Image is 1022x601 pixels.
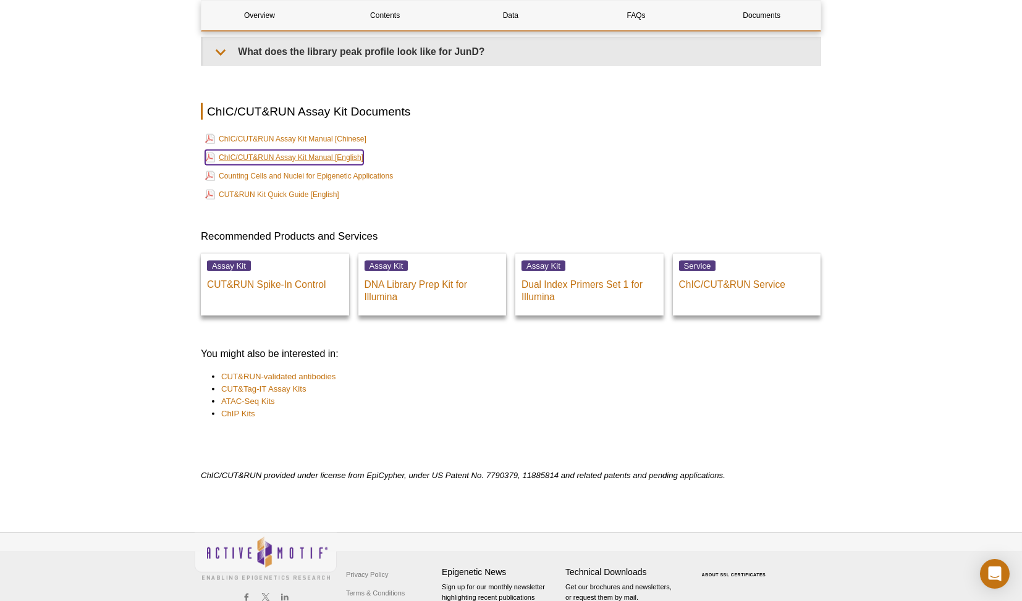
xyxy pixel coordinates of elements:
a: Documents [704,1,820,30]
h4: Epigenetic News [442,567,559,578]
a: Overview [201,1,318,30]
a: ChIP Kits [221,408,255,420]
h3: You might also be interested in: [201,347,821,361]
a: ChIC/CUT&RUN Assay Kit Manual [English] [205,150,363,165]
a: ATAC-Seq Kits [221,395,275,408]
a: Privacy Policy [343,565,391,584]
span: Service [679,261,716,271]
p: Dual Index Primers Set 1 for Illumina [522,272,657,303]
a: Assay Kit DNA Library Prep Kit for Illumina [358,253,507,316]
a: FAQs [578,1,695,30]
span: Assay Kit [207,261,251,271]
span: Assay Kit [365,261,408,271]
a: Contents [327,1,443,30]
a: ABOUT SSL CERTIFICATES [702,573,766,577]
a: Assay Kit Dual Index Primers Set 1 for Illumina [515,253,664,316]
img: Active Motif, [195,533,337,583]
div: Open Intercom Messenger [980,559,1010,589]
a: Assay Kit CUT&RUN Spike-In Control [201,253,349,316]
a: CUT&RUN Kit Quick Guide [English] [205,187,339,202]
a: Counting Cells and Nuclei for Epigenetic Applications [205,169,393,183]
p: CUT&RUN Spike-In Control [207,272,343,291]
a: CUT&Tag-IT Assay Kits [221,383,306,395]
em: ChIC/CUT&RUN provided under license from EpiCypher, under US Patent No. 7790379, 11885814 and rel... [201,471,725,480]
h4: Technical Downloads [565,567,683,578]
h2: ChIC/CUT&RUN Assay Kit Documents [201,103,821,120]
h3: Recommended Products and Services [201,229,821,244]
p: DNA Library Prep Kit for Illumina [365,272,500,303]
span: Assay Kit [522,261,565,271]
a: ChIC/CUT&RUN Assay Kit Manual [Chinese] [205,132,366,146]
a: Service ChIC/CUT&RUN Service [673,253,821,316]
a: CUT&RUN-validated antibodies [221,371,336,383]
a: Data [452,1,568,30]
p: ChIC/CUT&RUN Service [679,272,815,291]
summary: What does the library peak profile look like for JunD? [203,38,821,65]
table: Click to Verify - This site chose Symantec SSL for secure e-commerce and confidential communicati... [689,555,782,582]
